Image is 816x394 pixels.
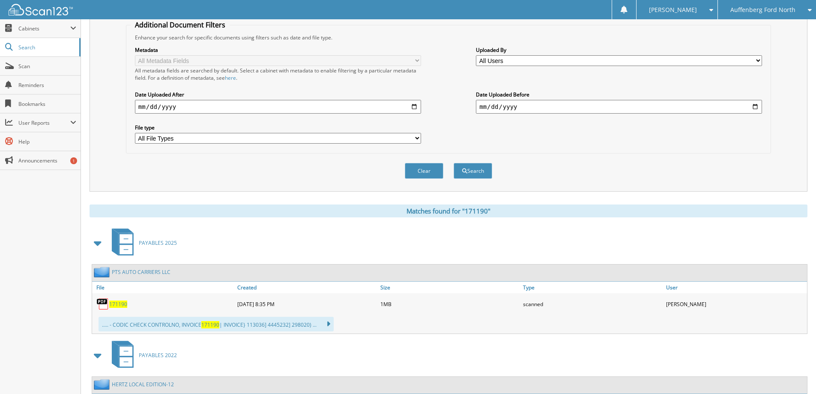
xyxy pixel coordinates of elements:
[94,379,112,390] img: folder2.png
[139,239,177,247] span: PAYABLES 2025
[112,381,174,388] a: HERTZ LOCAL EDITION-12
[92,282,235,293] a: File
[235,295,378,313] div: [DATE] 8:35 PM
[99,317,334,331] div: ..... - CODIC CHECK CONTROLNO, INVOICE | INVOICE} 113036] 4445232] 298020) ...
[664,282,807,293] a: User
[18,157,76,164] span: Announcements
[135,67,421,81] div: All metadata fields are searched by default. Select a cabinet with metadata to enable filtering b...
[94,267,112,277] img: folder2.png
[96,298,109,310] img: PDF.png
[90,205,807,217] div: Matches found for "171190"
[225,74,236,81] a: here
[201,321,219,328] span: 171190
[9,4,73,15] img: scan123-logo-white.svg
[107,338,177,372] a: PAYABLES 2022
[131,34,766,41] div: Enhance your search for specific documents using filters such as date and file type.
[135,91,421,98] label: Date Uploaded After
[405,163,443,179] button: Clear
[18,81,76,89] span: Reminders
[235,282,378,293] a: Created
[521,282,664,293] a: Type
[378,295,521,313] div: 1MB
[378,282,521,293] a: Size
[664,295,807,313] div: [PERSON_NAME]
[135,46,421,54] label: Metadata
[476,100,762,114] input: end
[18,100,76,108] span: Bookmarks
[135,124,421,131] label: File type
[18,63,76,70] span: Scan
[476,46,762,54] label: Uploaded By
[521,295,664,313] div: scanned
[476,91,762,98] label: Date Uploaded Before
[131,20,230,30] legend: Additional Document Filters
[730,7,795,12] span: Auffenberg Ford North
[18,138,76,145] span: Help
[139,352,177,359] span: PAYABLES 2022
[18,44,75,51] span: Search
[135,100,421,114] input: start
[18,119,70,126] span: User Reports
[649,7,697,12] span: [PERSON_NAME]
[109,301,127,308] a: 171190
[70,157,77,164] div: 1
[454,163,492,179] button: Search
[107,226,177,260] a: PAYABLES 2025
[18,25,70,32] span: Cabinets
[112,268,170,276] a: PTS AUTO CARRIERS LLC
